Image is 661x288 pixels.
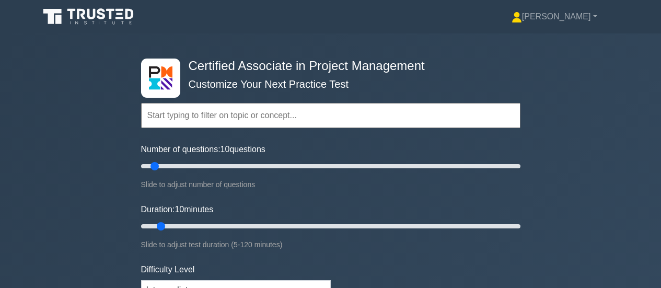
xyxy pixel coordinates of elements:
span: 10 [175,205,184,214]
label: Difficulty Level [141,263,195,276]
div: Slide to adjust number of questions [141,178,520,191]
div: Slide to adjust test duration (5-120 minutes) [141,238,520,251]
span: 10 [221,145,230,154]
label: Duration: minutes [141,203,214,216]
a: [PERSON_NAME] [486,6,622,27]
h4: Certified Associate in Project Management [184,59,469,74]
input: Start typing to filter on topic or concept... [141,103,520,128]
label: Number of questions: questions [141,143,265,156]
